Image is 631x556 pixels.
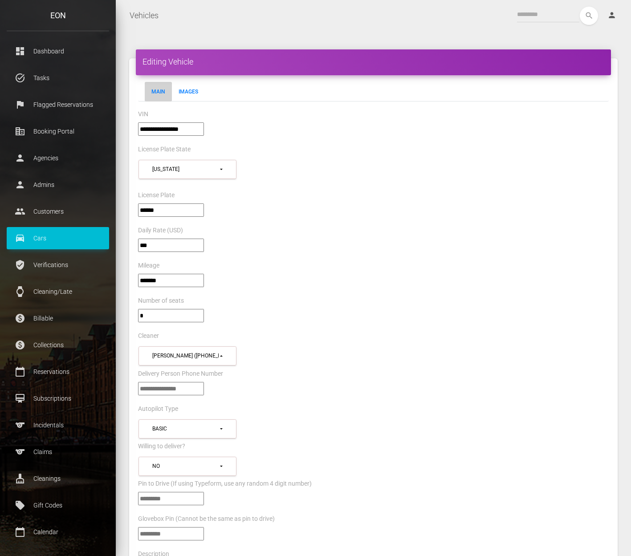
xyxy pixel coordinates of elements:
[13,285,102,298] p: Cleaning/Late
[13,472,102,485] p: Cleanings
[138,226,183,235] label: Daily Rate (USD)
[138,405,178,414] label: Autopilot Type
[138,479,312,488] label: Pin to Drive (If using Typeform, use any random 4 digit number)
[13,231,102,245] p: Cars
[13,525,102,539] p: Calendar
[138,369,223,378] label: Delivery Person Phone Number
[138,110,148,119] label: VIN
[13,178,102,191] p: Admins
[138,160,236,179] button: Missouri
[7,334,109,356] a: paid Collections
[7,93,109,116] a: flag Flagged Reservations
[13,499,102,512] p: Gift Codes
[13,45,102,58] p: Dashboard
[7,40,109,62] a: dashboard Dashboard
[13,392,102,405] p: Subscriptions
[13,71,102,85] p: Tasks
[130,4,159,27] a: Vehicles
[7,307,109,329] a: paid Billable
[138,346,236,365] button: James Brooks (+17162540340)
[7,120,109,142] a: corporate_fare Booking Portal
[7,67,109,89] a: task_alt Tasks
[13,445,102,459] p: Claims
[607,11,616,20] i: person
[138,457,236,476] button: No
[7,361,109,383] a: calendar_today Reservations
[13,205,102,218] p: Customers
[138,419,236,438] button: Basic
[152,166,219,173] div: [US_STATE]
[7,280,109,303] a: watch Cleaning/Late
[7,254,109,276] a: verified_user Verifications
[7,200,109,223] a: people Customers
[7,521,109,543] a: calendar_today Calendar
[172,82,205,101] a: Images
[13,418,102,432] p: Incidentals
[13,338,102,352] p: Collections
[138,442,185,451] label: Willing to deliver?
[580,7,598,25] button: search
[142,56,604,67] h4: Editing Vehicle
[152,463,219,470] div: No
[7,494,109,516] a: local_offer Gift Codes
[13,98,102,111] p: Flagged Reservations
[145,82,172,101] a: Main
[138,145,191,154] label: License Plate State
[7,414,109,436] a: sports Incidentals
[13,258,102,272] p: Verifications
[138,296,184,305] label: Number of seats
[138,515,275,524] label: Glovebox Pin (Cannot be the same as pin to drive)
[138,332,159,341] label: Cleaner
[152,425,219,433] div: Basic
[7,147,109,169] a: person Agencies
[601,7,624,24] a: person
[13,312,102,325] p: Billable
[7,174,109,196] a: person Admins
[152,352,219,360] div: [PERSON_NAME] ([PHONE_NUMBER])
[13,125,102,138] p: Booking Portal
[7,441,109,463] a: sports Claims
[13,151,102,165] p: Agencies
[138,261,159,270] label: Mileage
[7,227,109,249] a: drive_eta Cars
[7,387,109,410] a: card_membership Subscriptions
[138,191,175,200] label: License Plate
[13,365,102,378] p: Reservations
[7,467,109,490] a: cleaning_services Cleanings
